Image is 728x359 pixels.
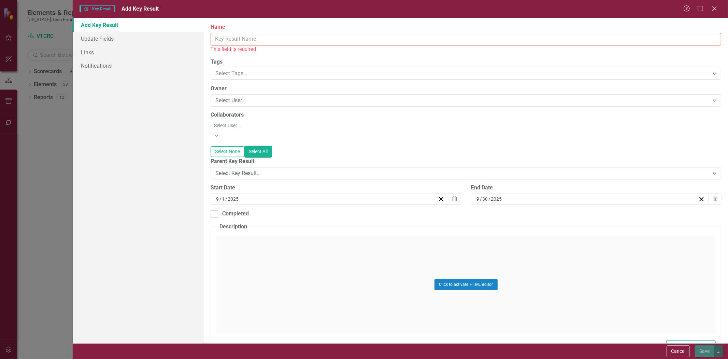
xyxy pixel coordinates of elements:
[211,184,461,192] div: Start Date
[211,85,721,93] label: Owner
[211,33,721,45] input: Key Result Name
[211,146,244,157] button: Select None
[122,5,159,12] span: Add Key Result
[695,345,714,357] button: Save
[222,210,249,218] div: Completed
[215,96,709,104] div: Select User...
[73,18,204,32] a: Add Key Result
[211,23,721,31] label: Name
[225,196,227,202] span: /
[73,32,204,45] a: Update Fields
[73,59,204,72] a: Notifications
[434,279,498,290] button: Click to activate HTML editor
[244,146,272,158] button: Select All
[80,5,114,12] span: Key Result
[73,45,204,59] a: Links
[211,111,721,119] label: Collaborators
[211,158,721,165] label: Parent Key Result
[667,345,690,357] button: Cancel
[666,340,716,352] button: Switch to old editor
[471,184,721,192] div: End Date
[480,196,482,202] span: /
[488,196,490,202] span: /
[211,45,721,53] div: This field is required
[215,169,709,177] div: Select Key Result...
[211,58,721,66] label: Tags
[216,223,251,231] legend: Description
[219,196,222,202] span: /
